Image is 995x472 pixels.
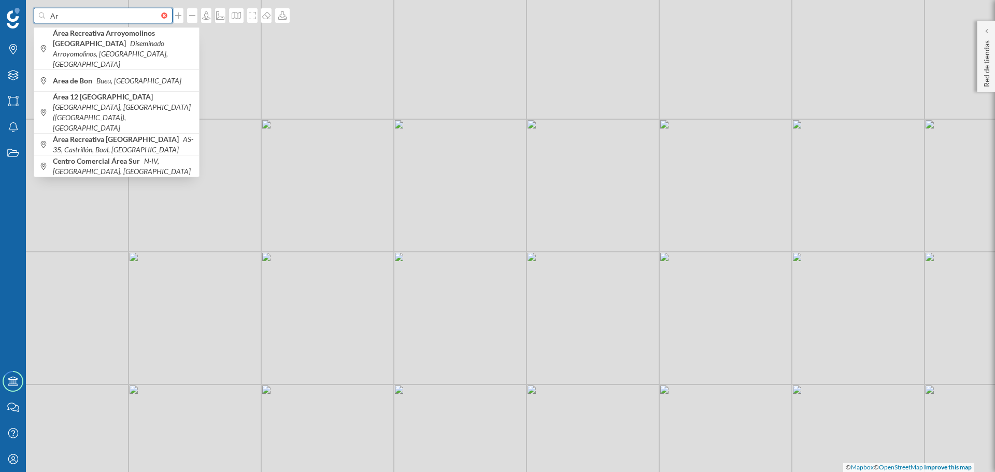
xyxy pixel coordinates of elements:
b: Área 12 [GEOGRAPHIC_DATA] [53,92,155,101]
i: Bueu, [GEOGRAPHIC_DATA] [96,76,181,85]
a: Mapbox [851,463,874,471]
span: Soporte [21,7,58,17]
i: AS-35, Castrillón, Boal, [GEOGRAPHIC_DATA] [53,135,193,154]
i: N-IV, [GEOGRAPHIC_DATA], [GEOGRAPHIC_DATA] [53,156,191,176]
i: Diseminado Arroyomolinos, [GEOGRAPHIC_DATA], [GEOGRAPHIC_DATA] [53,39,168,68]
p: Red de tiendas [982,36,992,87]
a: Improve this map [924,463,972,471]
img: Geoblink Logo [7,8,20,28]
b: Area de Bon [53,76,95,85]
a: OpenStreetMap [879,463,923,471]
b: Centro Comercial Área Sur [53,156,143,165]
b: Área Recreativa [GEOGRAPHIC_DATA] [53,135,181,144]
div: © © [843,463,974,472]
b: Área Recreativa Arroyomolinos [GEOGRAPHIC_DATA] [53,28,155,48]
i: [GEOGRAPHIC_DATA], [GEOGRAPHIC_DATA] ([GEOGRAPHIC_DATA]), [GEOGRAPHIC_DATA] [53,103,191,132]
